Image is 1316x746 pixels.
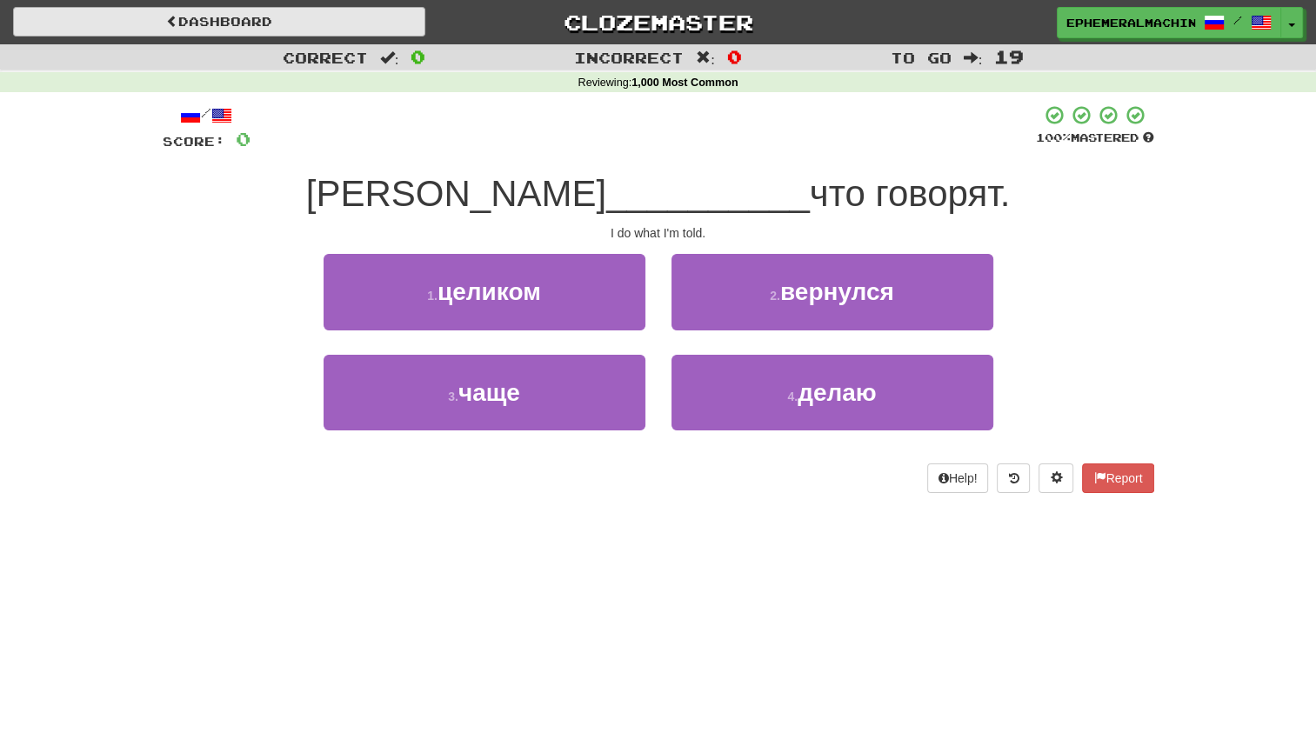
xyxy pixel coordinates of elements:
[13,7,425,37] a: Dashboard
[574,49,684,66] span: Incorrect
[324,355,645,430] button: 3.чаще
[631,77,738,89] strong: 1,000 Most Common
[671,254,993,330] button: 2.вернулся
[283,49,368,66] span: Correct
[1057,7,1281,38] a: Ephemeralmachines /
[306,173,606,214] span: [PERSON_NAME]
[787,390,798,403] small: 4 .
[964,50,983,65] span: :
[696,50,715,65] span: :
[810,173,1011,214] span: что говорят.
[727,46,742,67] span: 0
[451,7,864,37] a: Clozemaster
[798,379,877,406] span: делаю
[1066,15,1195,30] span: Ephemeralmachines
[671,355,993,430] button: 4.делаю
[606,173,810,214] span: __________
[163,134,225,149] span: Score:
[163,104,251,126] div: /
[1036,130,1071,144] span: 100 %
[770,289,780,303] small: 2 .
[324,254,645,330] button: 1.целиком
[927,463,989,493] button: Help!
[1036,130,1154,146] div: Mastered
[458,379,520,406] span: чаще
[438,278,541,305] span: целиком
[448,390,458,403] small: 3 .
[780,278,894,305] span: вернулся
[427,289,438,303] small: 1 .
[1082,463,1153,493] button: Report
[163,224,1154,242] div: I do what I'm told.
[994,46,1024,67] span: 19
[891,49,952,66] span: To go
[236,128,251,150] span: 0
[411,46,425,67] span: 0
[997,463,1030,493] button: Round history (alt+y)
[1233,14,1242,26] span: /
[380,50,399,65] span: :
